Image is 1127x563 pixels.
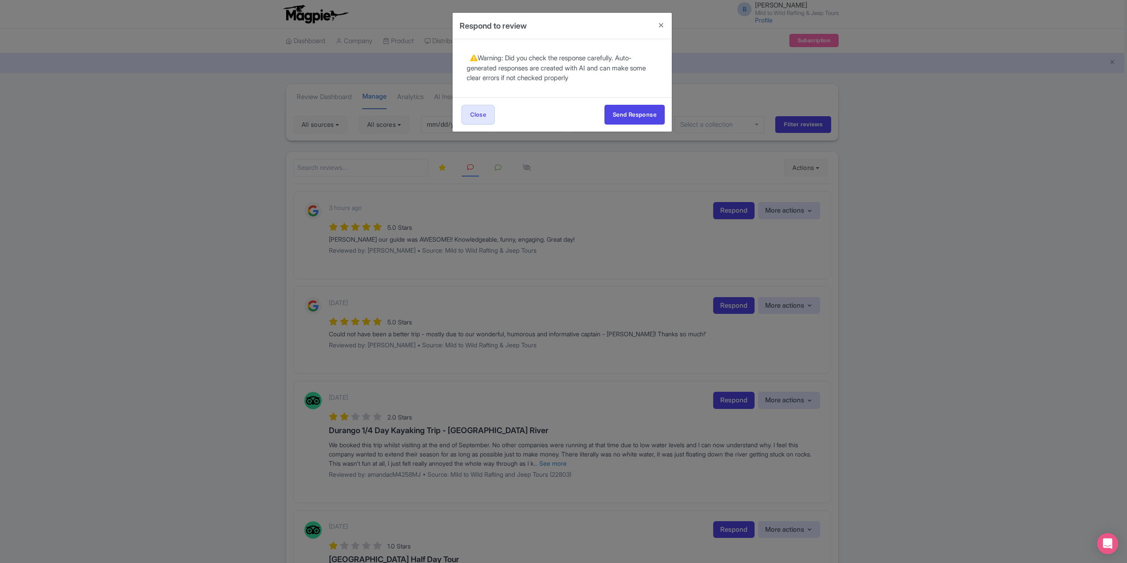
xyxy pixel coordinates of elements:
[460,20,527,32] h4: Respond to review
[651,13,672,38] button: Close
[604,105,665,125] button: Send Response
[461,105,495,125] a: Close
[1097,533,1118,554] div: Open Intercom Messenger
[467,53,658,83] div: Warning: Did you check the response carefully. Auto-generated responses are created with AI and c...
